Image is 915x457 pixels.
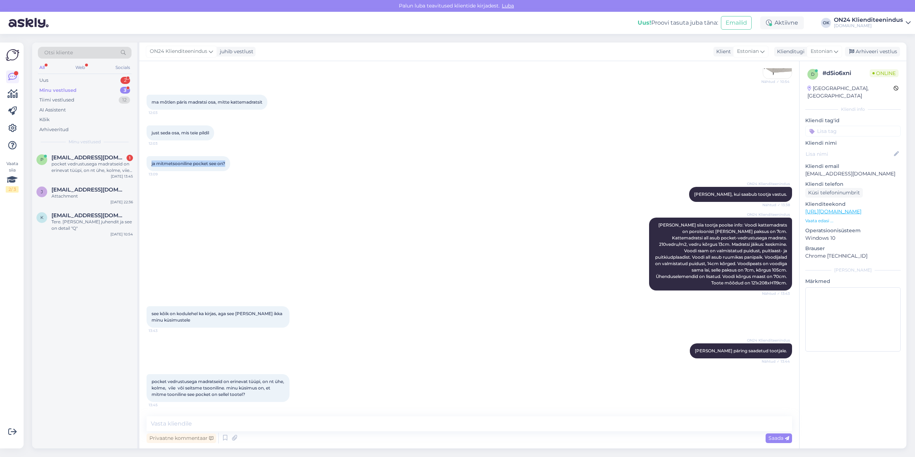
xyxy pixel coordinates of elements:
p: Kliendi tag'id [805,117,901,124]
input: Lisa nimi [806,150,892,158]
span: k [40,215,44,220]
p: Operatsioonisüsteem [805,227,901,234]
span: Saada [768,435,789,441]
span: Nähtud ✓ 13:43 [762,291,790,296]
p: Vaata edasi ... [805,218,901,224]
button: Emailid [721,16,752,30]
span: pocket vedrustusega madratseid on erinevat tüüpi, on nt ühe, kolme, viie või seitsme tsooniline. ... [152,379,285,397]
span: 13:43 [149,328,175,333]
div: [DOMAIN_NAME] [834,23,903,29]
span: 12:03 [149,141,175,146]
div: Arhiveeri vestlus [845,47,900,56]
div: juhib vestlust [217,48,253,55]
div: 2 / 3 [6,186,19,193]
span: ON24 Klienditeenindus [747,181,790,187]
div: Klient [713,48,731,55]
p: Brauser [805,245,901,252]
span: ON24 Klienditeenindus [747,338,790,343]
div: Minu vestlused [39,87,76,94]
div: [GEOGRAPHIC_DATA], [GEOGRAPHIC_DATA] [807,85,894,100]
div: Aktiivne [760,16,804,29]
p: Kliendi nimi [805,139,901,147]
span: see kõik on kodulehel ka kirjas, aga see [PERSON_NAME] ikka minu küsimustele [152,311,283,323]
span: just seda osa, mis teie pildil [152,130,209,135]
span: Nähtud ✓ 10:54 [761,79,790,84]
div: [PERSON_NAME] [805,267,901,273]
p: Kliendi telefon [805,180,901,188]
div: Klienditugi [774,48,805,55]
p: Klienditeekond [805,200,901,208]
div: [DATE] 22:36 [110,199,133,205]
span: ma mõtlen päris madratsi osa, mitte kattemadratsit [152,99,262,105]
span: [PERSON_NAME] siia tootja poolse info: Voodi kattemadrats on poroloonist [PERSON_NAME] paksus on ... [655,222,788,285]
span: 12:03 [149,110,175,115]
span: d [811,71,815,77]
div: 12 [119,96,130,104]
div: AI Assistent [39,106,66,114]
p: Märkmed [805,278,901,285]
div: 3 [120,87,130,94]
a: [URL][DOMAIN_NAME] [805,208,861,215]
div: Uus [39,77,48,84]
div: 2 [120,77,130,84]
div: OK [821,18,831,28]
div: ON24 Klienditeenindus [834,17,903,23]
span: Estonian [811,48,832,55]
span: piret.laurisson@gmail.com [51,154,126,161]
div: Attachment [51,193,133,199]
p: Chrome [TECHNICAL_ID] [805,252,901,260]
div: Kliendi info [805,106,901,113]
span: juljasmir@yandex.ru [51,187,126,193]
span: Nähtud ✓ 13:44 [762,359,790,364]
div: pocket vedrustusega madratseid on erinevat tüüpi, on nt ühe, kolme, viie või seitsme tsooniline. ... [51,161,133,174]
span: Otsi kliente [44,49,73,56]
img: Askly Logo [6,48,19,62]
span: [PERSON_NAME], kui saabub tootja vastus. [694,192,787,197]
div: [DATE] 10:54 [110,232,133,237]
span: p [40,157,44,162]
p: [EMAIL_ADDRESS][DOMAIN_NAME] [805,170,901,178]
div: Tiimi vestlused [39,96,74,104]
span: 13:09 [149,172,175,177]
p: Windows 10 [805,234,901,242]
div: Privaatne kommentaar [147,433,216,443]
span: ja mitmetsooniline pocket see on? [152,161,225,166]
div: All [38,63,46,72]
span: ON24 Klienditeenindus [150,48,207,55]
div: Web [74,63,86,72]
b: Uus! [638,19,651,26]
div: Kõik [39,116,50,123]
span: Nähtud ✓ 13:38 [762,202,790,208]
span: j [41,189,43,194]
div: 1 [127,155,133,161]
div: # d5io6xni [822,69,870,78]
div: Vaata siia [6,160,19,193]
input: Lisa tag [805,126,901,136]
div: Arhiveeritud [39,126,69,133]
div: Socials [114,63,132,72]
div: Tere. [PERSON_NAME] juhendit ja see on detail "Q" [51,219,133,232]
div: [DATE] 13:45 [111,174,133,179]
span: kiffu65@gmail.com [51,212,126,219]
span: ON24 Klienditeenindus [747,212,790,217]
span: Estonian [737,48,759,55]
span: Luba [500,3,516,9]
span: [PERSON_NAME] päring saadetud tootjale. [695,348,787,353]
p: Kliendi email [805,163,901,170]
span: 13:45 [149,402,175,408]
div: Proovi tasuta juba täna: [638,19,718,27]
span: Online [870,69,899,77]
a: ON24 Klienditeenindus[DOMAIN_NAME] [834,17,911,29]
div: Küsi telefoninumbrit [805,188,863,198]
span: Minu vestlused [69,139,101,145]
